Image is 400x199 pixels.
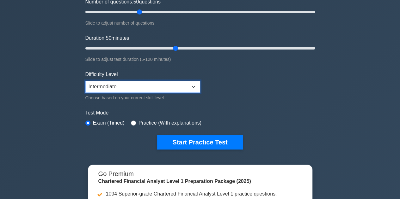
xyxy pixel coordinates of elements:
div: Slide to adjust test duration (5-120 minutes) [85,56,315,63]
label: Difficulty Level [85,71,118,78]
div: Choose based on your current skill level [85,94,200,102]
label: Practice (With explanations) [138,119,201,127]
label: Duration: minutes [85,34,129,42]
div: Slide to adjust number of questions [85,19,315,27]
label: Exam (Timed) [93,119,125,127]
button: Start Practice Test [157,135,243,149]
span: 50 [106,35,111,41]
label: Test Mode [85,109,315,117]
